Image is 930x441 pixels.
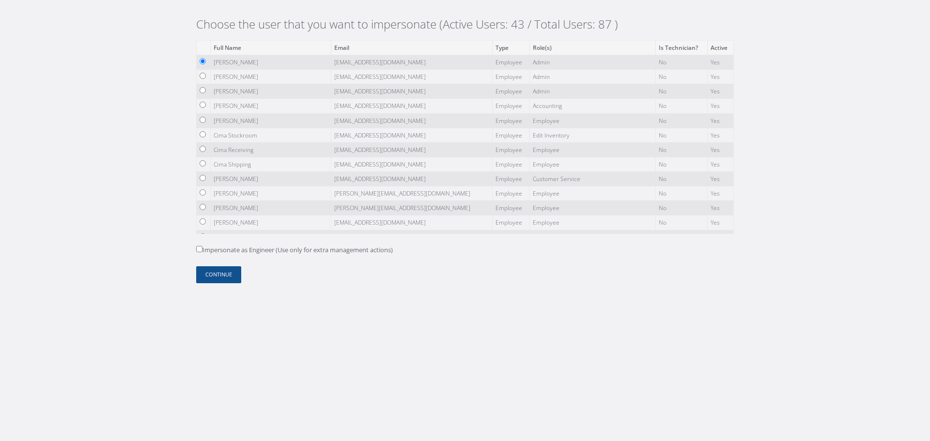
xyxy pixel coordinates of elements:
td: Employee [530,201,656,215]
td: [EMAIL_ADDRESS][DOMAIN_NAME] [331,157,493,171]
td: Accounting [530,99,656,113]
td: Employee [493,230,530,244]
td: Yes [707,172,733,186]
td: Employee [493,113,530,128]
td: Admin [530,70,656,84]
td: Yes [707,186,733,201]
td: Employee [493,201,530,215]
th: Full Name [211,40,331,55]
td: [PERSON_NAME] [211,70,331,84]
td: Yes [707,142,733,157]
td: [PERSON_NAME][EMAIL_ADDRESS][DOMAIN_NAME] [331,201,493,215]
button: Continue [196,266,241,283]
td: [EMAIL_ADDRESS][DOMAIN_NAME] [331,230,493,244]
td: Employee [493,157,530,171]
th: Role(s) [530,40,656,55]
td: [EMAIL_ADDRESS][DOMAIN_NAME] [331,84,493,99]
td: [PERSON_NAME][EMAIL_ADDRESS][DOMAIN_NAME] [331,186,493,201]
td: [PERSON_NAME] [211,215,331,230]
td: No [656,113,707,128]
td: No [656,230,707,244]
td: Customer Service [530,172,656,186]
td: No [656,142,707,157]
td: Employee [493,172,530,186]
td: Employee [530,186,656,201]
td: Employee [493,186,530,201]
td: [EMAIL_ADDRESS][DOMAIN_NAME] [331,128,493,142]
td: [EMAIL_ADDRESS][DOMAIN_NAME] [331,142,493,157]
td: Yes [707,70,733,84]
td: Employee [493,142,530,157]
td: Cima Receiving [211,142,331,157]
td: No [656,172,707,186]
td: Employee [530,215,656,230]
td: Yes [707,157,733,171]
td: No [656,99,707,113]
td: Admin [530,84,656,99]
th: Active [707,40,733,55]
td: [EMAIL_ADDRESS][DOMAIN_NAME] [331,99,493,113]
td: Admin [530,55,656,69]
td: [EMAIL_ADDRESS][DOMAIN_NAME] [331,70,493,84]
td: Yes [707,55,733,69]
td: No [656,201,707,215]
td: Employee [493,215,530,230]
label: Impersonate as Engineer (Use only for extra management actions) [196,245,393,255]
td: Employee [493,128,530,142]
h2: Choose the user that you want to impersonate (Active Users: 43 / Total Users: 87 ) [196,17,734,31]
td: Yes [707,128,733,142]
td: Employee [530,230,656,244]
td: Employee [493,84,530,99]
td: [PERSON_NAME] [211,84,331,99]
td: Yes [707,201,733,215]
td: [PERSON_NAME] [211,172,331,186]
td: [EMAIL_ADDRESS][DOMAIN_NAME] [331,215,493,230]
td: Yes [707,113,733,128]
td: [PERSON_NAME] [211,201,331,215]
td: Employee [493,55,530,69]
td: Cima Stockroom [211,128,331,142]
td: [EMAIL_ADDRESS][DOMAIN_NAME] [331,55,493,69]
td: No [656,128,707,142]
td: Employee [493,70,530,84]
td: Yes [707,230,733,244]
td: [EMAIL_ADDRESS][DOMAIN_NAME] [331,172,493,186]
td: Yes [707,215,733,230]
td: [PERSON_NAME] [211,113,331,128]
th: Email [331,40,493,55]
td: Arianna De La Paz [211,230,331,244]
th: Is Technician? [656,40,707,55]
td: [EMAIL_ADDRESS][DOMAIN_NAME] [331,113,493,128]
td: Employee [530,142,656,157]
td: Yes [707,84,733,99]
td: No [656,157,707,171]
td: [PERSON_NAME] [211,55,331,69]
td: No [656,186,707,201]
td: Cima Shipping [211,157,331,171]
td: Employee [530,157,656,171]
td: No [656,215,707,230]
th: Type [493,40,530,55]
td: Edit Inventory [530,128,656,142]
td: No [656,70,707,84]
td: No [656,55,707,69]
td: [PERSON_NAME] [211,99,331,113]
td: No [656,84,707,99]
td: Employee [493,99,530,113]
input: Impersonate as Engineer (Use only for extra management actions) [196,246,202,252]
td: [PERSON_NAME] [211,186,331,201]
td: Yes [707,99,733,113]
td: Employee [530,113,656,128]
